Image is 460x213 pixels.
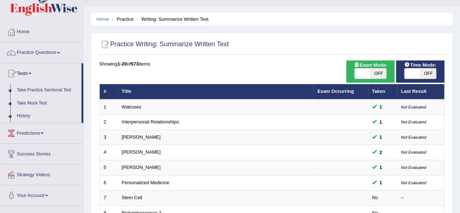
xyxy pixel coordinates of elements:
small: Not Evaluated [401,165,426,170]
a: Home [0,22,83,40]
a: Tests [0,63,81,82]
a: Walruses [122,104,141,110]
b: 573 [131,61,139,67]
a: Stem Cell [122,195,142,200]
small: Not Evaluated [401,105,426,109]
td: 1 [100,99,118,115]
span: Exam Mode: [351,61,390,69]
span: You can still take this question [377,133,385,141]
a: Take Practice Sectional Test [13,84,81,97]
h2: Practice Writing: Summarize Written Text [99,39,229,50]
a: Personalized Medicine [122,180,169,185]
a: Interpersonal Relationships [122,119,179,125]
a: Take Mock Test [13,97,81,110]
a: Predictions [0,123,83,141]
a: [PERSON_NAME] [122,149,161,155]
a: Your Account [0,185,83,204]
a: [PERSON_NAME] [122,134,161,140]
span: Time Mode: [401,61,439,69]
a: Success Stories [0,144,83,162]
span: OFF [420,68,436,79]
small: Not Evaluated [401,135,426,139]
a: [PERSON_NAME] [122,165,161,170]
a: Strategy Videos [0,165,83,183]
th: Taken [368,84,397,99]
li: Practice [110,16,133,23]
span: You can still take this question [377,103,385,111]
div: Show exams occurring in exams [346,60,395,83]
div: Showing of items. [99,60,444,67]
em: No [372,195,378,200]
td: 4 [100,145,118,160]
small: Not Evaluated [401,150,426,154]
a: Practice Questions [0,43,83,61]
span: You can still take this question [377,149,385,156]
div: – [401,194,440,201]
span: You can still take this question [377,179,385,186]
td: 6 [100,175,118,190]
a: History [13,110,81,123]
a: Exam Occurring [317,88,354,94]
span: You can still take this question [377,118,385,126]
td: 7 [100,190,118,206]
small: Not Evaluated [401,120,426,124]
td: 5 [100,160,118,175]
small: Not Evaluated [401,181,426,185]
th: Title [118,84,313,99]
th: # [100,84,118,99]
b: 1-20 [117,61,127,67]
a: Home [96,16,109,22]
td: 2 [100,115,118,130]
th: Last Result [397,84,444,99]
span: You can still take this question [377,163,385,171]
li: Writing: Summarize Written Text [135,16,208,23]
span: OFF [371,68,387,79]
td: 3 [100,130,118,145]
